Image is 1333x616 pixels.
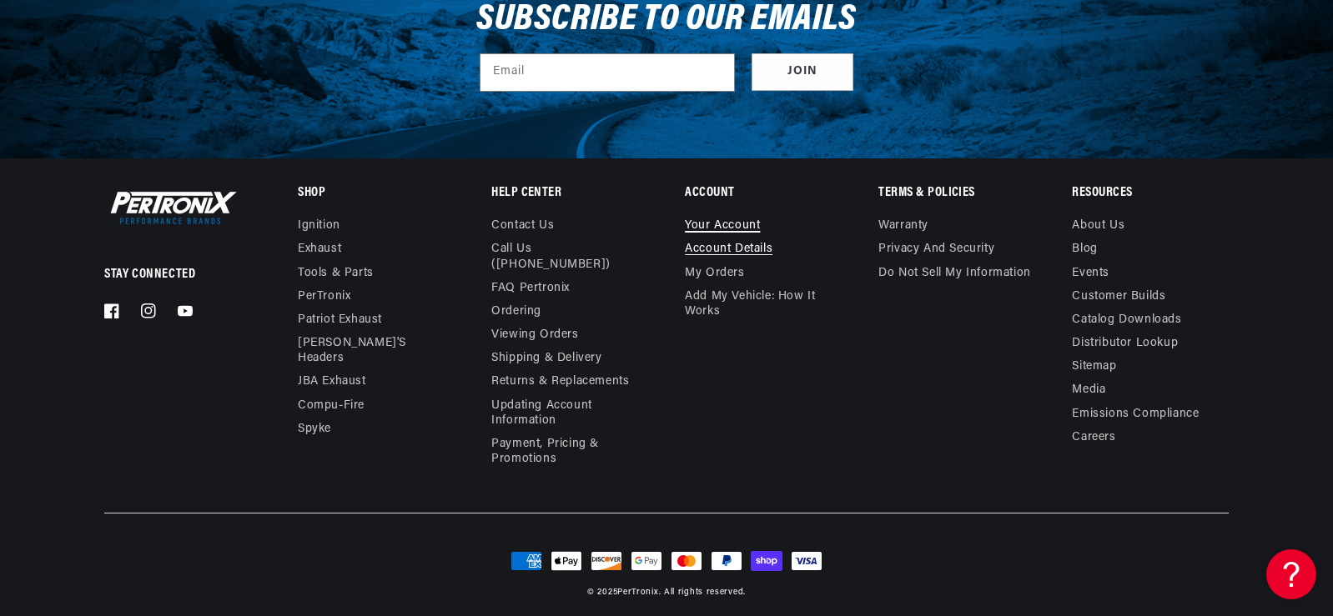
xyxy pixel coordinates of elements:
[298,285,350,308] a: PerTronix
[480,54,734,91] input: Email
[298,218,340,238] a: Ignition
[685,238,772,261] a: Account details
[491,323,578,347] a: Viewing Orders
[1072,355,1116,378] a: Sitemap
[491,218,554,238] a: Contact us
[491,370,629,393] a: Returns & Replacements
[878,262,1031,285] a: Do not sell my information
[298,332,441,370] a: [PERSON_NAME]'s Headers
[298,308,382,332] a: Patriot Exhaust
[298,262,374,285] a: Tools & Parts
[104,266,244,283] p: Stay Connected
[298,418,331,441] a: Spyke
[878,238,994,261] a: Privacy and Security
[1072,403,1199,426] a: Emissions compliance
[1072,378,1105,402] a: Media
[104,188,238,228] img: Pertronix
[298,370,366,393] a: JBA Exhaust
[685,218,760,238] a: Your account
[685,262,744,285] a: My orders
[491,347,601,370] a: Shipping & Delivery
[685,285,841,323] a: Add My Vehicle: How It Works
[617,588,658,597] a: PerTronix
[1072,426,1115,449] a: Careers
[1072,262,1109,285] a: Events
[1072,308,1181,332] a: Catalog Downloads
[664,588,746,597] small: All rights reserved.
[1072,332,1178,355] a: Distributor Lookup
[298,238,341,261] a: Exhaust
[752,53,853,91] button: Subscribe
[878,218,928,238] a: Warranty
[491,300,541,323] a: Ordering
[298,394,365,418] a: Compu-Fire
[491,394,635,433] a: Updating Account Information
[1072,218,1124,238] a: About Us
[1072,285,1165,308] a: Customer Builds
[1072,238,1097,261] a: Blog
[491,238,635,276] a: Call Us ([PHONE_NUMBER])
[491,433,647,471] a: Payment, Pricing & Promotions
[587,588,661,597] small: © 2025 .
[491,277,570,300] a: FAQ Pertronix
[476,4,857,36] h3: Subscribe to our emails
